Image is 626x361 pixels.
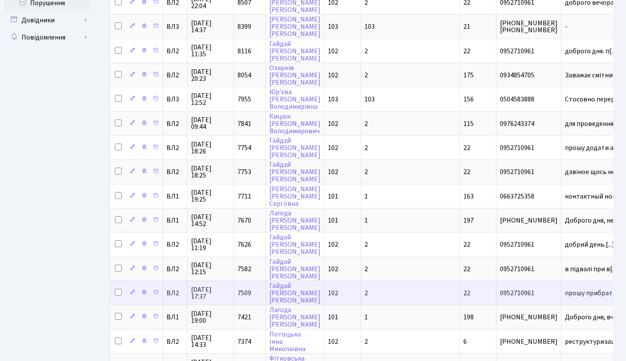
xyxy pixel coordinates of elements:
span: 197 [463,216,474,225]
span: 102 [328,46,338,56]
span: [DATE] 18:25 [191,165,230,179]
span: 7711 [237,192,251,201]
span: 22 [463,46,470,56]
a: Лагода[PERSON_NAME][PERSON_NAME] [269,305,321,329]
a: [PERSON_NAME][PERSON_NAME]Сергіївна [269,184,321,208]
span: 0934854705 [500,72,558,79]
span: 2 [364,167,368,177]
span: 102 [328,70,338,80]
span: 7374 [237,337,251,346]
span: 8054 [237,70,251,80]
span: 198 [463,312,474,322]
span: 102 [328,337,338,346]
span: ВЛ3 [167,96,184,103]
span: 103 [328,95,338,104]
span: 163 [463,192,474,201]
span: ВЛ2 [167,338,184,345]
span: 7626 [237,240,251,249]
span: 6 [463,337,467,346]
span: [DATE] 12:52 [191,92,230,106]
span: 103 [328,22,338,31]
a: [PERSON_NAME][PERSON_NAME][PERSON_NAME] [269,15,321,39]
span: 8116 [237,46,251,56]
span: ВЛ2 [167,241,184,248]
a: Гайдай[PERSON_NAME][PERSON_NAME] [269,233,321,257]
span: в підвалі при в[...] [565,264,619,274]
span: ВЛ1 [167,193,184,200]
span: Заважає смітник[...] [565,70,625,80]
a: Гайдай[PERSON_NAME][PERSON_NAME] [269,257,321,281]
span: 0976243374 [500,120,558,127]
span: прошу додати ак[...] [565,143,626,153]
span: 8399 [237,22,251,31]
span: 102 [328,119,338,128]
span: 22 [463,240,470,249]
span: 102 [328,143,338,153]
span: 102 [328,240,338,249]
span: 21 [463,22,470,31]
span: 2 [364,70,368,80]
span: [DATE] 17:37 [191,286,230,300]
span: ВЛ2 [167,290,184,297]
span: ВЛ1 [167,314,184,321]
span: [DATE] 18:26 [191,141,230,155]
span: 103 [364,95,375,104]
a: Гайдай[PERSON_NAME][PERSON_NAME] [269,160,321,184]
span: прошу прибрати[...] [565,288,625,298]
span: ВЛ2 [167,168,184,175]
span: 7955 [237,95,251,104]
span: 7509 [237,288,251,298]
span: 22 [463,288,470,298]
span: 7670 [237,216,251,225]
span: 0663725358 [500,193,558,200]
span: 22 [463,167,470,177]
span: 103 [364,22,375,31]
a: Повідомлення [4,29,90,46]
span: [DATE] 14:37 [191,20,230,34]
span: [DATE] 19:00 [191,310,230,324]
span: 2 [364,337,368,346]
span: ВЛ2 [167,120,184,127]
span: 102 [328,264,338,274]
a: Лагода[PERSON_NAME][PERSON_NAME] [269,208,321,233]
span: 1 [364,312,368,322]
span: 102 [328,288,338,298]
span: [DATE] 20:23 [191,68,230,82]
span: [DATE] 11:35 [191,44,230,58]
span: 1 [364,216,368,225]
span: 7582 [237,264,251,274]
span: 2 [364,46,368,56]
a: Гайдай[PERSON_NAME][PERSON_NAME] [269,39,321,63]
a: ПотоцькаІннаМиколаївна [269,330,305,354]
span: 2 [364,143,368,153]
span: 175 [463,70,474,80]
span: ВЛ2 [167,144,184,151]
span: 101 [328,312,338,322]
span: 0952710961 [500,290,558,297]
span: 2 [364,240,368,249]
span: добрий день.[...] [565,240,614,249]
span: 7841 [237,119,251,128]
span: [DATE] 14:33 [191,334,230,348]
span: [PHONE_NUMBER] [500,314,558,321]
span: 22 [463,143,470,153]
a: Довідники [4,12,90,29]
span: 2 [364,288,368,298]
span: дзвінок щось не[...] [565,167,624,177]
span: 0952710961 [500,168,558,175]
span: 102 [328,167,338,177]
span: [DATE] 19:25 [191,189,230,203]
span: [DATE] 14:52 [191,214,230,227]
span: для проведення[...] [565,119,622,128]
span: 2 [364,119,368,128]
span: ВЛ2 [167,48,184,55]
span: 7753 [237,167,251,177]
span: 22 [463,264,470,274]
span: [PHONE_NUMBER] [500,217,558,224]
span: 101 [328,216,338,225]
a: Кицюк[PERSON_NAME]Володимирович [269,112,321,136]
span: ВЛ2 [167,266,184,272]
span: ВЛ2 [167,72,184,79]
span: [PHONE_NUMBER] [500,338,558,345]
span: 7754 [237,143,251,153]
